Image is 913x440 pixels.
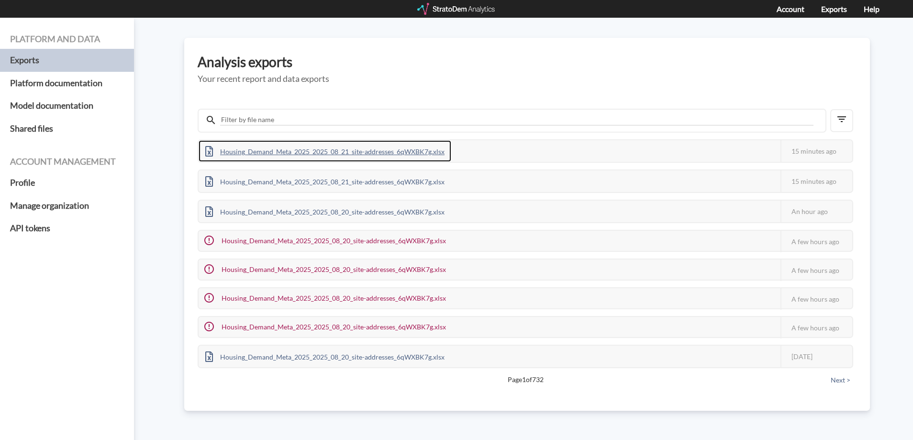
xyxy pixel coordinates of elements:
[780,346,852,367] div: [DATE]
[10,171,124,194] a: Profile
[780,201,852,222] div: An hour ago
[199,146,451,154] a: Housing_Demand_Meta_2025_2025_08_21_site-addresses_6qWXBK7g.xlsx
[780,317,852,338] div: A few hours ago
[199,346,451,367] div: Housing_Demand_Meta_2025_2025_08_20_site-addresses_6qWXBK7g.xlsx
[199,231,453,251] div: Housing_Demand_Meta_2025_2025_08_20_site-addresses_6qWXBK7g.xlsx
[780,288,852,310] div: A few hours ago
[10,34,124,44] h4: Platform and data
[220,114,813,125] input: Filter by file name
[10,157,124,167] h4: Account management
[199,288,453,308] div: Housing_Demand_Meta_2025_2025_08_20_site-addresses_6qWXBK7g.xlsx
[780,140,852,162] div: 15 minutes ago
[199,317,453,337] div: Housing_Demand_Meta_2025_2025_08_20_site-addresses_6qWXBK7g.xlsx
[199,140,451,162] div: Housing_Demand_Meta_2025_2025_08_21_site-addresses_6qWXBK7g.xlsx
[10,72,124,95] a: Platform documentation
[780,259,852,281] div: A few hours ago
[199,259,453,280] div: Housing_Demand_Meta_2025_2025_08_20_site-addresses_6qWXBK7g.xlsx
[821,4,847,13] a: Exports
[780,170,852,192] div: 15 minutes ago
[828,375,853,385] button: Next >
[10,49,124,72] a: Exports
[780,231,852,252] div: A few hours ago
[199,206,451,214] a: Housing_Demand_Meta_2025_2025_08_20_site-addresses_6qWXBK7g.xlsx
[231,375,820,384] span: Page 1 of 732
[198,55,857,69] h3: Analysis exports
[10,94,124,117] a: Model documentation
[199,351,451,360] a: Housing_Demand_Meta_2025_2025_08_20_site-addresses_6qWXBK7g.xlsx
[199,170,451,192] div: Housing_Demand_Meta_2025_2025_08_21_site-addresses_6qWXBK7g.xlsx
[777,4,804,13] a: Account
[199,201,451,222] div: Housing_Demand_Meta_2025_2025_08_20_site-addresses_6qWXBK7g.xlsx
[10,217,124,240] a: API tokens
[198,74,857,84] h5: Your recent report and data exports
[864,4,880,13] a: Help
[10,117,124,140] a: Shared files
[10,194,124,217] a: Manage organization
[199,176,451,184] a: Housing_Demand_Meta_2025_2025_08_21_site-addresses_6qWXBK7g.xlsx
